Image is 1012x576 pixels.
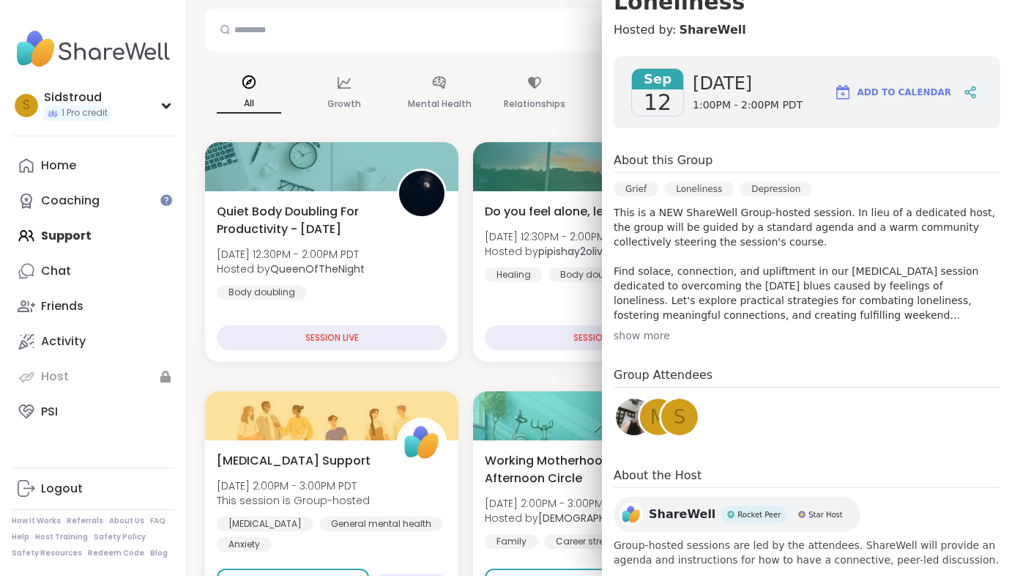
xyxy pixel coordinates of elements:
[485,267,543,282] div: Healing
[485,229,627,244] span: [DATE] 12:30PM - 2:00PM PDT
[538,511,654,525] b: [DEMOGRAPHIC_DATA]
[327,95,361,113] p: Growth
[798,511,805,518] img: Star Host
[41,369,69,385] div: Host
[485,511,654,525] span: Hosted by
[12,548,82,558] a: Safety Resources
[664,182,734,196] div: Loneliness
[217,517,313,531] div: [MEDICAL_DATA]
[41,263,71,279] div: Chat
[12,359,175,394] a: Host
[217,95,281,114] p: All
[399,171,444,216] img: QueenOfTheNight
[12,394,175,429] a: PSI
[94,532,146,542] a: Safety Policy
[485,452,649,487] span: Working Motherhood Afternoon Circle
[23,96,30,115] span: S
[614,366,1000,388] h4: Group Attendees
[693,72,803,95] span: [DATE]
[109,516,144,526] a: About Us
[614,328,1000,343] div: show more
[614,205,1000,322] p: This is a NEW ShareWell Group-hosted session. In lieu of a dedicated host, the group will be guid...
[217,262,365,276] span: Hosted by
[644,89,671,116] span: 12
[616,399,652,435] img: huggy
[217,285,307,300] div: Body doubling
[614,396,655,437] a: huggy
[632,69,683,89] span: Sep
[727,511,734,518] img: Rocket Peer
[270,262,365,276] b: QueenOfTheNight
[614,152,713,169] h4: About this Group
[217,493,370,508] span: This session is Group-hosted
[650,403,666,432] span: m
[504,95,565,113] p: Relationships
[693,98,803,113] span: 1:00PM - 2:00PM PDT
[485,534,538,549] div: Family
[160,194,172,206] iframe: Spotlight
[485,325,715,350] div: SESSION LIVE
[485,203,634,221] span: Do you feel alone, let talk
[740,182,812,196] div: Depression
[399,420,444,465] img: ShareWell
[538,244,611,259] b: pipishay2olivia
[614,497,860,532] a: ShareWellShareWellRocket PeerRocket PeerStar HostStar Host
[485,244,627,259] span: Hosted by
[150,548,168,558] a: Blog
[620,503,643,526] img: ShareWell
[44,89,111,106] div: Sidstroud
[659,396,700,437] a: s
[12,324,175,359] a: Activity
[827,75,958,110] button: Add to Calendar
[41,333,86,350] div: Activity
[614,467,1000,488] h4: About the Host
[548,267,639,282] div: Body doubling
[857,86,951,99] span: Add to Calendar
[217,452,371,470] span: [MEDICAL_DATA] Support
[41,298,83,314] div: Friends
[41,158,76,174] div: Home
[67,516,103,526] a: Referrals
[217,247,365,262] span: [DATE] 12:30PM - 2:00PM PDT
[638,396,679,437] a: m
[12,183,175,218] a: Coaching
[679,21,745,39] a: ShareWell
[808,509,842,520] span: Star Host
[12,289,175,324] a: Friends
[614,21,1000,39] h4: Hosted by:
[674,403,686,432] span: s
[217,325,447,350] div: SESSION LIVE
[41,193,100,209] div: Coaching
[35,532,88,542] a: Host Training
[12,254,175,289] a: Chat
[544,534,626,549] div: Career stress
[12,516,61,526] a: How It Works
[150,516,165,526] a: FAQ
[737,509,781,520] span: Rocket Peer
[41,481,83,497] div: Logout
[649,506,715,523] span: ShareWell
[62,107,108,119] span: 1 Pro credit
[614,182,658,196] div: Grief
[319,517,443,531] div: General mental health
[88,548,144,558] a: Redeem Code
[217,203,381,238] span: Quiet Body Doubling For Productivity - [DATE]
[614,538,1000,567] span: Group-hosted sessions are led by the attendees. ShareWell will provide an agenda and instructions...
[834,84,852,101] img: ShareWell Logomark
[408,95,472,113] p: Mental Health
[41,404,58,420] div: PSI
[217,537,272,552] div: Anxiety
[12,471,175,506] a: Logout
[12,23,175,75] img: ShareWell Nav Logo
[12,532,29,542] a: Help
[217,479,370,493] span: [DATE] 2:00PM - 3:00PM PDT
[485,496,654,511] span: [DATE] 2:00PM - 3:00PM PDT
[12,148,175,183] a: Home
